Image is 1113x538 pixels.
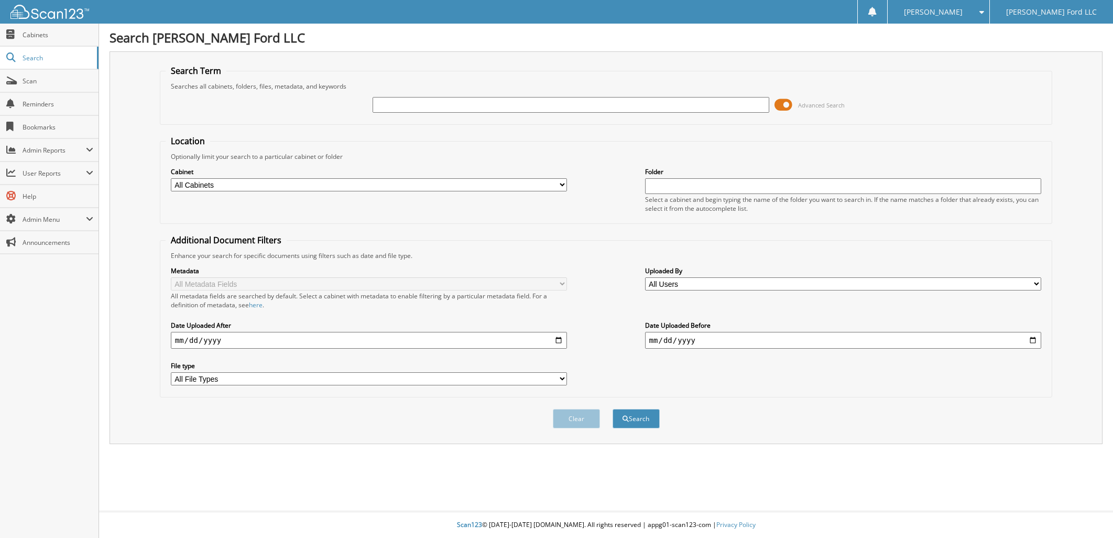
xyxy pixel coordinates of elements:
input: end [645,332,1042,349]
div: Searches all cabinets, folders, files, metadata, and keywords [166,82,1047,91]
span: Admin Menu [23,215,86,224]
button: Search [613,409,660,428]
span: Admin Reports [23,146,86,155]
span: Advanced Search [798,101,845,109]
legend: Additional Document Filters [166,234,287,246]
span: Scan [23,77,93,85]
button: Clear [553,409,600,428]
span: Cabinets [23,30,93,39]
div: Optionally limit your search to a particular cabinet or folder [166,152,1047,161]
span: Announcements [23,238,93,247]
h1: Search [PERSON_NAME] Ford LLC [110,29,1103,46]
span: User Reports [23,169,86,178]
span: Reminders [23,100,93,109]
input: start [171,332,568,349]
div: © [DATE]-[DATE] [DOMAIN_NAME]. All rights reserved | appg01-scan123-com | [99,512,1113,538]
label: Uploaded By [645,266,1042,275]
span: [PERSON_NAME] [904,9,963,15]
div: Enhance your search for specific documents using filters such as date and file type. [166,251,1047,260]
a: Privacy Policy [716,520,756,529]
span: [PERSON_NAME] Ford LLC [1006,9,1097,15]
span: Scan123 [457,520,482,529]
a: here [249,300,263,309]
label: Cabinet [171,167,568,176]
label: Date Uploaded After [171,321,568,330]
label: File type [171,361,568,370]
div: All metadata fields are searched by default. Select a cabinet with metadata to enable filtering b... [171,292,568,309]
div: Select a cabinet and begin typing the name of the folder you want to search in. If the name match... [645,195,1042,213]
label: Folder [645,167,1042,176]
legend: Search Term [166,65,226,77]
label: Date Uploaded Before [645,321,1042,330]
span: Search [23,53,92,62]
img: scan123-logo-white.svg [10,5,89,19]
label: Metadata [171,266,568,275]
legend: Location [166,135,210,147]
span: Help [23,192,93,201]
span: Bookmarks [23,123,93,132]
